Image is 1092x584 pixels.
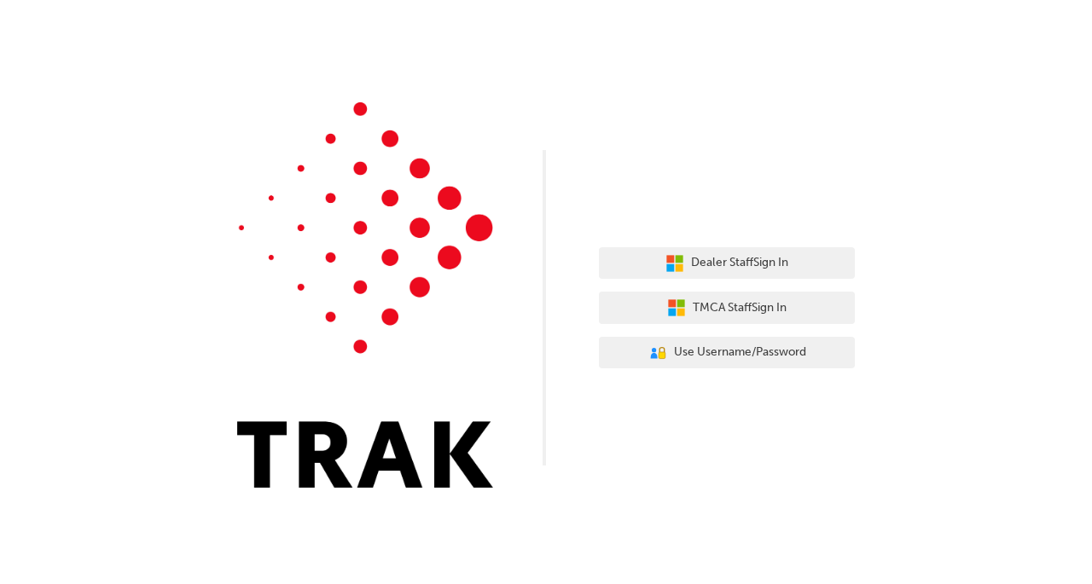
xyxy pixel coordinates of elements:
[693,298,787,318] span: TMCA Staff Sign In
[599,247,855,280] button: Dealer StaffSign In
[691,253,788,273] span: Dealer Staff Sign In
[237,102,493,488] img: Trak
[674,343,806,362] span: Use Username/Password
[599,292,855,324] button: TMCA StaffSign In
[599,337,855,369] button: Use Username/Password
